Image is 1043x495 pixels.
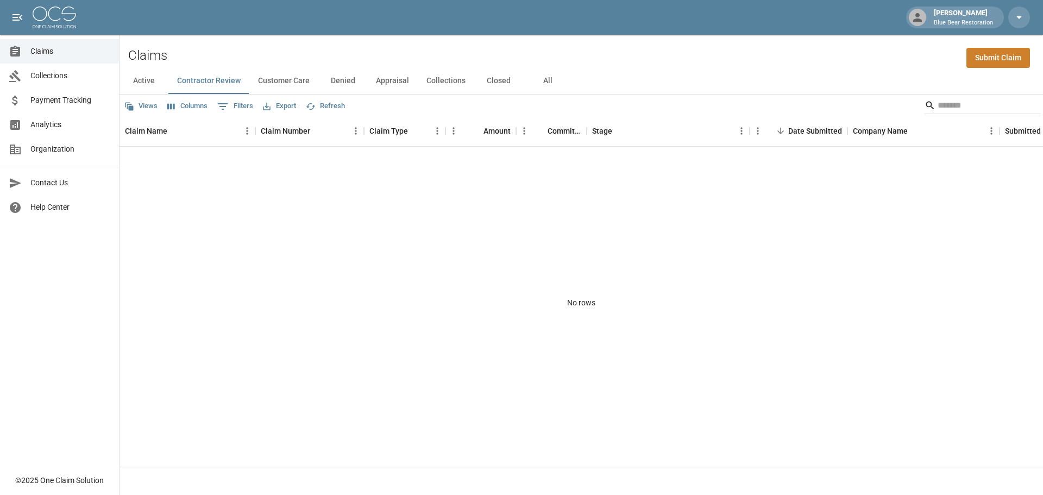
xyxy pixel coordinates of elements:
button: Contractor Review [168,68,249,94]
span: Claims [30,46,110,57]
h2: Claims [128,48,167,64]
div: Committed Amount [548,116,581,146]
span: Collections [30,70,110,82]
div: No rows [120,147,1043,459]
div: [PERSON_NAME] [929,8,997,27]
button: Sort [532,123,548,139]
button: Menu [733,123,750,139]
button: Menu [445,123,462,139]
div: © 2025 One Claim Solution [15,475,104,486]
div: Search [925,97,1041,116]
p: Blue Bear Restoration [934,18,993,28]
button: Closed [474,68,523,94]
div: dynamic tabs [120,68,1043,94]
div: Company Name [847,116,1000,146]
div: Company Name [853,116,908,146]
button: Sort [773,123,788,139]
button: Menu [983,123,1000,139]
button: Sort [612,123,627,139]
div: Claim Type [364,116,445,146]
button: Sort [908,123,923,139]
span: Organization [30,143,110,155]
button: Customer Care [249,68,318,94]
button: Select columns [165,98,210,115]
button: Views [122,98,160,115]
span: Analytics [30,119,110,130]
button: Menu [239,123,255,139]
div: Claim Name [120,116,255,146]
button: Sort [167,123,183,139]
button: Denied [318,68,367,94]
div: Amount [483,116,511,146]
button: All [523,68,572,94]
button: Sort [408,123,423,139]
a: Submit Claim [966,48,1030,68]
div: Claim Type [369,116,408,146]
button: Export [260,98,299,115]
button: Appraisal [367,68,418,94]
button: Menu [429,123,445,139]
button: Sort [310,123,325,139]
div: Committed Amount [516,116,587,146]
button: Menu [750,123,766,139]
div: Claim Number [261,116,310,146]
span: Payment Tracking [30,95,110,106]
div: Date Submitted [750,116,847,146]
span: Contact Us [30,177,110,189]
button: Menu [516,123,532,139]
div: Date Submitted [788,116,842,146]
img: ocs-logo-white-transparent.png [33,7,76,28]
button: Refresh [303,98,348,115]
button: Show filters [215,98,256,115]
button: Sort [468,123,483,139]
button: open drawer [7,7,28,28]
div: Amount [445,116,516,146]
div: Stage [587,116,750,146]
div: Stage [592,116,612,146]
div: Claim Number [255,116,364,146]
button: Collections [418,68,474,94]
div: Claim Name [125,116,167,146]
span: Help Center [30,202,110,213]
button: Active [120,68,168,94]
button: Menu [348,123,364,139]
